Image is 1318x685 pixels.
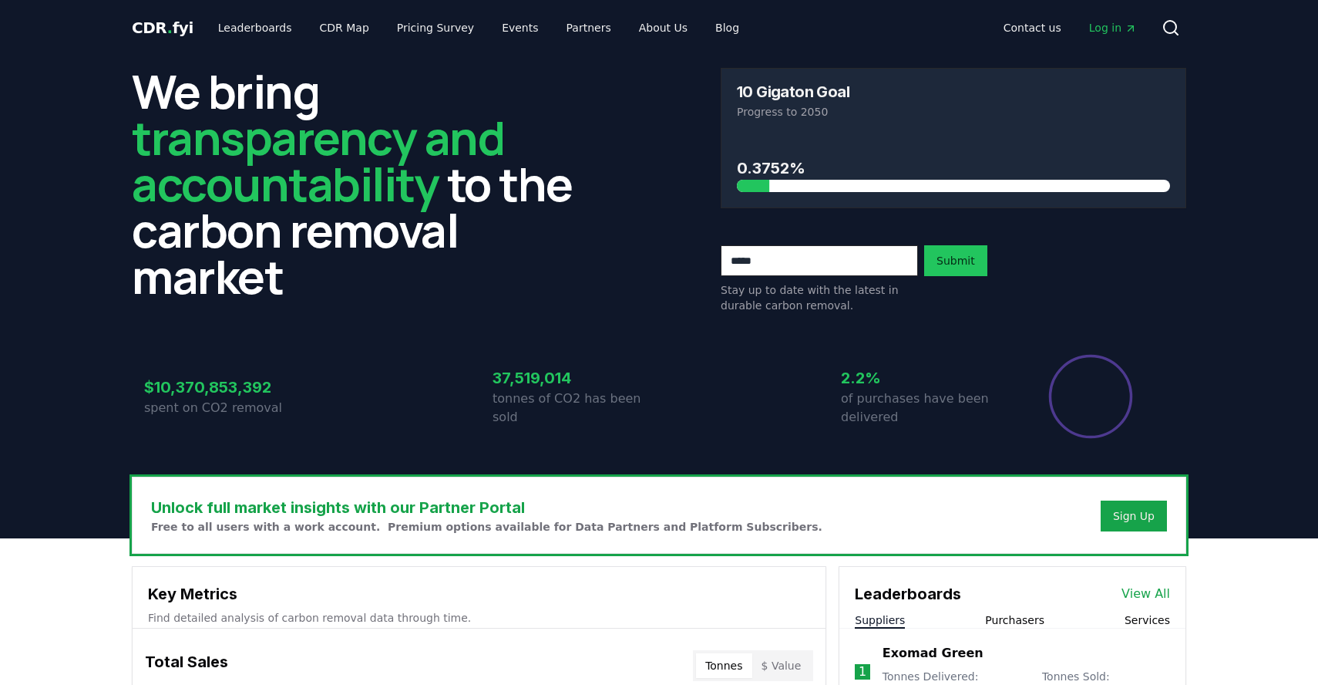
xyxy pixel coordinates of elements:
[1101,501,1167,531] button: Sign Up
[132,106,504,215] span: transparency and accountability
[1121,585,1170,603] a: View All
[855,612,905,628] button: Suppliers
[554,14,624,42] a: Partners
[144,399,311,417] p: spent on CO2 removal
[132,17,193,39] a: CDR.fyi
[737,104,1170,120] p: Progress to 2050
[883,644,983,663] a: Exomad Green
[841,366,1007,390] h3: 2.2%
[493,366,659,390] h3: 37,519,014
[132,19,193,37] span: CDR fyi
[627,14,700,42] a: About Us
[151,519,822,535] p: Free to all users with a work account. Premium options available for Data Partners and Platform S...
[991,14,1149,42] nav: Main
[489,14,550,42] a: Events
[1113,508,1155,524] a: Sign Up
[145,650,228,681] h3: Total Sales
[385,14,486,42] a: Pricing Survey
[737,84,849,100] h3: 10 Gigaton Goal
[855,582,961,606] h3: Leaderboards
[924,245,987,276] button: Submit
[148,610,810,626] p: Find detailed analysis of carbon removal data through time.
[1089,20,1137,35] span: Log in
[841,390,1007,427] p: of purchases have been delivered
[703,14,751,42] a: Blog
[206,14,751,42] nav: Main
[737,157,1170,180] h3: 0.3752%
[308,14,382,42] a: CDR Map
[151,496,822,519] h3: Unlock full market insights with our Partner Portal
[144,376,311,399] h3: $10,370,853,392
[1047,353,1134,440] div: Percentage of sales delivered
[696,653,751,678] button: Tonnes
[132,68,597,299] h2: We bring to the carbon removal market
[1125,612,1170,628] button: Services
[859,663,866,681] p: 1
[721,282,918,313] p: Stay up to date with the latest in durable carbon removal.
[752,653,811,678] button: $ Value
[148,582,810,606] h3: Key Metrics
[206,14,304,42] a: Leaderboards
[167,19,173,37] span: .
[493,390,659,427] p: tonnes of CO2 has been sold
[1077,14,1149,42] a: Log in
[985,612,1044,628] button: Purchasers
[991,14,1074,42] a: Contact us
